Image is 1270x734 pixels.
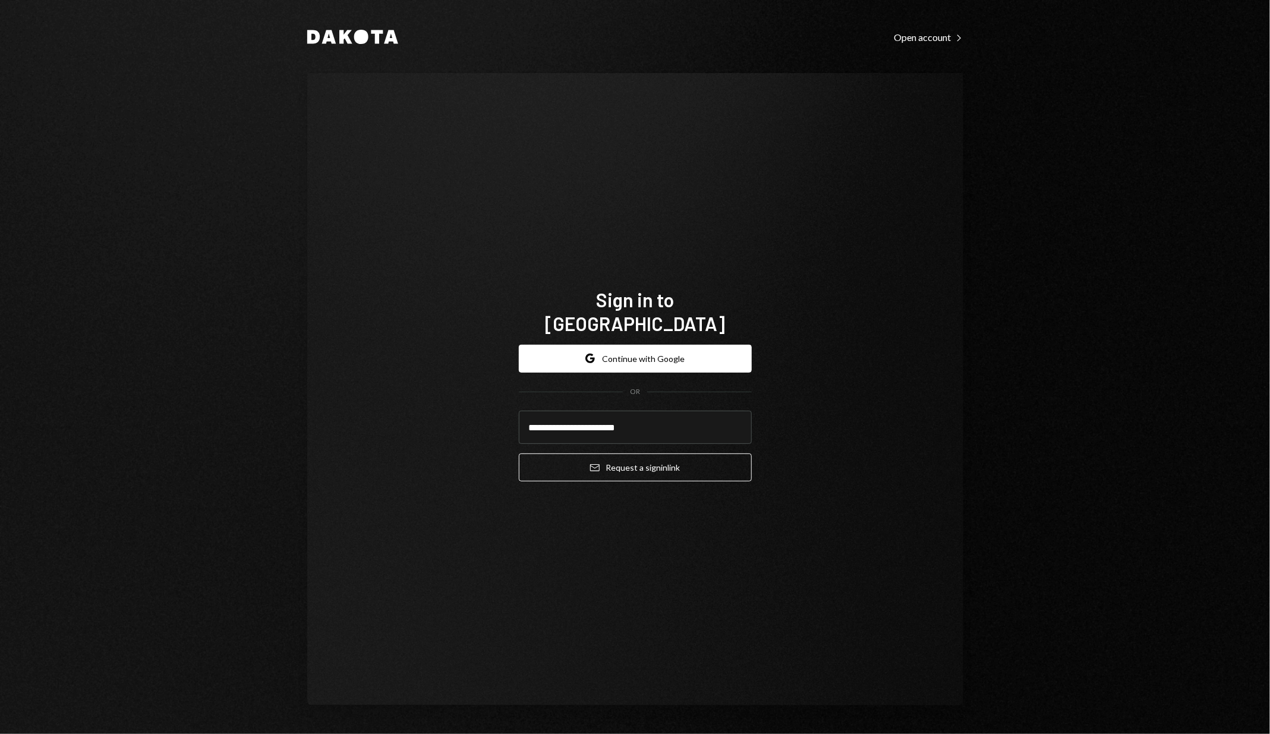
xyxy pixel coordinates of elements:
button: Request a signinlink [519,453,752,481]
h1: Sign in to [GEOGRAPHIC_DATA] [519,288,752,335]
div: OR [630,387,640,397]
a: Open account [894,30,963,43]
button: Continue with Google [519,345,752,373]
div: Open account [894,31,963,43]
